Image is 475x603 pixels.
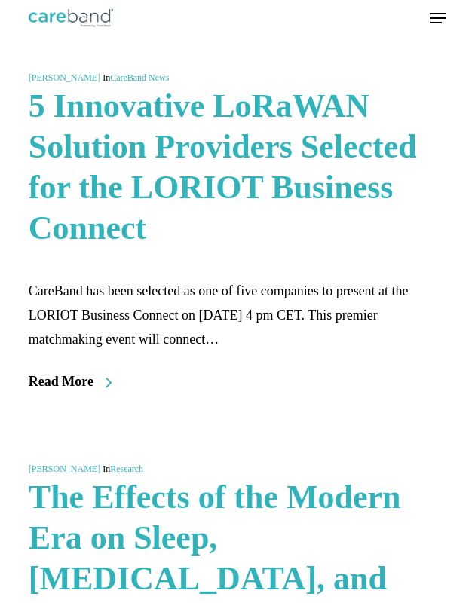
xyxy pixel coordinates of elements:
[29,87,417,246] a: 5 Innovative LoRaWAN Solution Providers Selected for the LORIOT Business Connect
[110,464,143,474] a: Research
[430,11,446,26] a: Navigation Menu
[29,279,446,351] div: CareBand has been selected as one of five companies to present at the LORIOT Business Connect on ...
[29,374,93,389] span: Read More
[29,363,112,400] a: Read More
[103,72,110,83] span: In
[103,464,110,474] span: In
[29,9,113,27] img: CareBand
[110,72,169,83] a: CareBand News
[29,72,100,83] a: [PERSON_NAME]
[29,464,100,474] a: [PERSON_NAME]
